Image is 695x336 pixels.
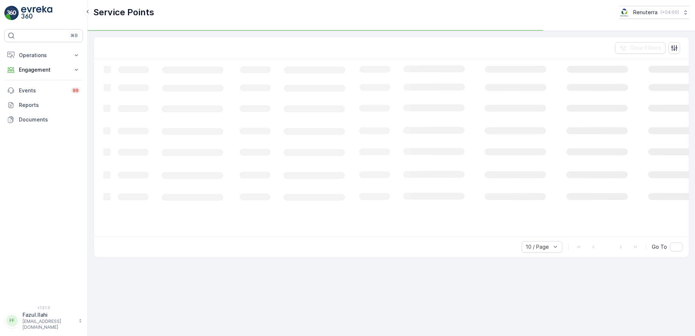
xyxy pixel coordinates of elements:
[19,52,68,59] p: Operations
[4,83,83,98] a: Events99
[4,63,83,77] button: Engagement
[19,116,80,123] p: Documents
[4,112,83,127] a: Documents
[19,101,80,109] p: Reports
[71,33,78,39] p: ⌘B
[21,6,52,20] img: logo_light-DOdMpM7g.png
[630,44,661,52] p: Clear Filters
[619,6,689,19] button: Renuterra(+04:00)
[4,98,83,112] a: Reports
[4,311,83,330] button: FFFazul.Ilahi[EMAIL_ADDRESS][DOMAIN_NAME]
[73,88,79,93] p: 99
[23,319,75,330] p: [EMAIL_ADDRESS][DOMAIN_NAME]
[4,48,83,63] button: Operations
[619,8,630,16] img: Screenshot_2024-07-26_at_13.33.01.png
[23,311,75,319] p: Fazul.Ilahi
[4,6,19,20] img: logo
[93,7,154,18] p: Service Points
[615,42,666,54] button: Clear Filters
[19,66,68,73] p: Engagement
[19,87,67,94] p: Events
[4,305,83,310] span: v 1.51.0
[633,9,658,16] p: Renuterra
[6,315,18,327] div: FF
[660,9,679,15] p: ( +04:00 )
[652,243,667,251] span: Go To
